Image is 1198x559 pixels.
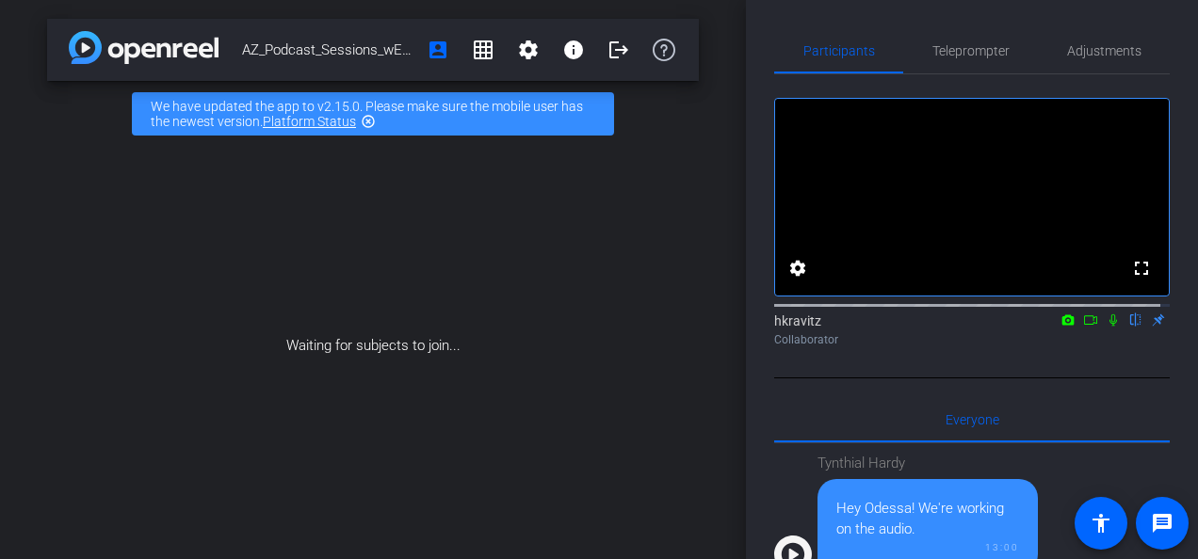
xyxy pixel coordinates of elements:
span: AZ_Podcast_Sessions_wERS_n_PULSE [242,31,415,69]
div: Collaborator [774,331,1170,348]
div: Hey Odessa! We're working on the audio. [836,498,1019,540]
mat-icon: account_box [427,39,449,61]
mat-icon: fullscreen [1130,257,1153,279]
mat-icon: logout [607,39,630,61]
span: Participants [803,44,875,57]
div: Waiting for subjects to join... [47,147,699,545]
div: hkravitz [774,311,1170,348]
mat-icon: message [1151,512,1174,535]
mat-icon: accessibility [1090,512,1112,535]
mat-icon: highlight_off [361,114,376,129]
span: Adjustments [1067,44,1141,57]
mat-icon: settings [517,39,540,61]
span: Teleprompter [932,44,1010,57]
a: Platform Status [263,114,356,129]
div: We have updated the app to v2.15.0. Please make sure the mobile user has the newest version. [132,92,614,136]
mat-icon: settings [786,257,809,279]
mat-icon: info [562,39,585,61]
mat-icon: grid_on [472,39,494,61]
img: app-logo [69,31,219,64]
div: Tynthial Hardy [818,453,1038,474]
span: Everyone [946,413,999,426]
div: 13:00 [836,540,1019,554]
mat-icon: flip [1125,311,1147,327]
